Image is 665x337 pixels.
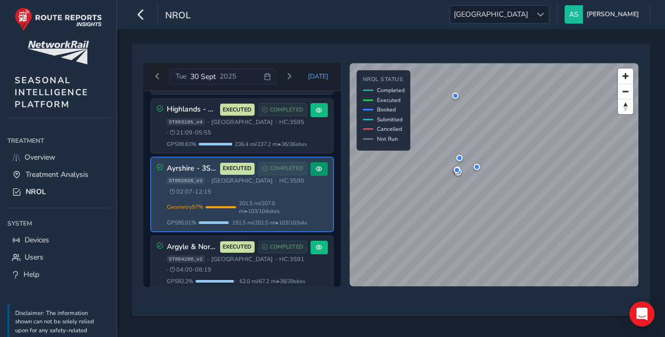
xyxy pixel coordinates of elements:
[587,5,639,24] span: [PERSON_NAME]
[170,129,211,137] span: 21:09 - 05:55
[239,277,305,285] span: 62.0 mi / 67.2 mi • 38 / 39 sites
[275,119,277,125] span: •
[279,255,304,263] span: HC: 3S91
[211,177,273,185] span: [GEOGRAPHIC_DATA]
[167,118,205,126] span: ST883105_v4
[565,5,643,24] button: [PERSON_NAME]
[301,69,336,84] button: Today
[28,41,89,64] img: customer logo
[239,199,307,215] span: 201.5 mi / 207.0 mi • 103 / 104 sites
[167,164,216,173] h3: Ayrshire - 3S90
[26,187,46,197] span: NROL
[235,140,307,148] span: 236.4 mi / 237.2 mi • 36 / 36 sites
[176,72,187,81] span: Tue
[167,105,216,114] h3: Highlands - 3S95
[15,7,102,31] img: rr logo
[167,140,197,148] span: GPS 99.63 %
[26,170,88,179] span: Treatment Analysis
[275,178,277,184] span: •
[223,106,251,114] span: EXECUTED
[165,9,191,24] span: NROL
[363,76,405,83] h4: NROL Status
[377,106,396,114] span: Booked
[7,149,109,166] a: Overview
[167,277,193,285] span: GPS 92.2 %
[629,301,655,327] div: Open Intercom Messenger
[166,130,168,136] span: •
[25,235,49,245] span: Devices
[166,267,168,273] span: •
[223,243,251,251] span: EXECUTED
[618,69,633,84] button: Zoom in
[377,116,403,123] span: Submitted
[7,231,109,249] a: Devices
[270,164,303,173] span: COMPLETED
[167,203,203,211] span: Geometry 97 %
[167,255,205,263] span: ST884280_v2
[280,70,297,83] button: Next day
[223,164,251,173] span: EXECUTED
[211,118,273,126] span: [GEOGRAPHIC_DATA]
[565,5,583,24] img: diamond-layout
[7,183,109,200] a: NROL
[232,219,311,227] span: 191.5 mi / 201.5 mi • 103 / 103 sites
[377,96,400,104] span: Executed
[24,269,39,279] span: Help
[207,178,209,184] span: •
[270,243,303,251] span: COMPLETED
[170,188,211,196] span: 02:07 - 12:15
[15,74,88,110] span: SEASONAL INTELLIGENCE PLATFORM
[167,177,205,185] span: ST882928_v2
[618,84,633,99] button: Zoom out
[279,118,304,126] span: HC: 3S95
[166,189,168,195] span: •
[149,70,166,83] button: Previous day
[7,166,109,183] a: Treatment Analysis
[275,256,277,262] span: •
[167,243,216,252] h3: Argyle & North Electrics - 3S91 AM
[25,152,55,162] span: Overview
[220,72,236,81] span: 2025
[211,255,273,263] span: [GEOGRAPHIC_DATA]
[377,86,405,94] span: Completed
[350,63,639,287] canvas: Map
[207,256,209,262] span: •
[618,99,633,114] button: Reset bearing to north
[190,72,216,82] span: 30 Sept
[7,216,109,231] div: System
[450,6,532,23] span: [GEOGRAPHIC_DATA]
[167,219,197,227] span: GPS 95.01 %
[308,72,328,81] span: [DATE]
[170,266,211,274] span: 04:00 - 08:19
[377,135,398,143] span: Not Run
[377,125,402,133] span: Cancelled
[270,106,303,114] span: COMPLETED
[279,177,304,185] span: HC: 3S90
[25,252,43,262] span: Users
[7,266,109,283] a: Help
[207,119,209,125] span: •
[7,249,109,266] a: Users
[7,133,109,149] div: Treatment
